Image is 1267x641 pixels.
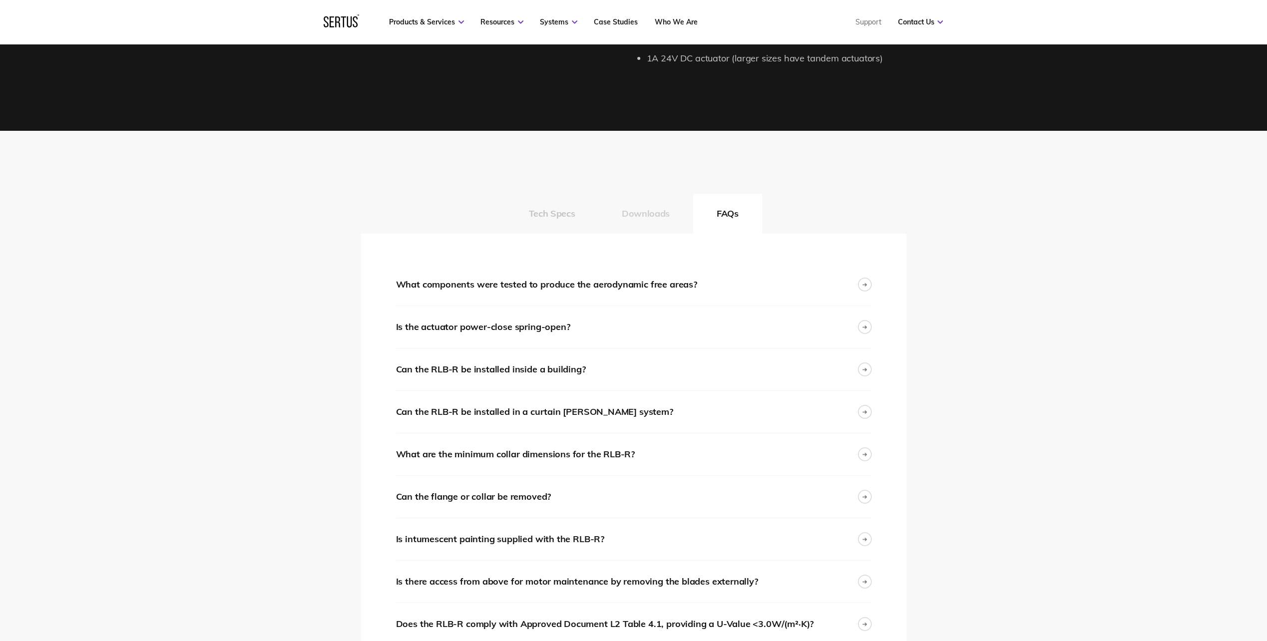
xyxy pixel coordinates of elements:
button: Tech Specs [505,194,598,234]
li: 1A 24V DC actuator (larger sizes have tandem actuators) [647,51,906,66]
a: Products & Services [389,17,464,26]
div: Is intumescent painting supplied with the RLB-R? [396,532,604,547]
a: Systems [540,17,577,26]
div: Is there access from above for motor maintenance by removing the blades externally? [396,575,758,589]
div: Can the RLB-R be installed in a curtain [PERSON_NAME] system? [396,405,673,419]
div: Is the actuator power-close spring-open? [396,320,570,334]
a: Contact Us [897,17,943,26]
a: Who We Are [654,17,697,26]
a: Support [855,17,881,26]
div: What components were tested to produce the aerodynamic free areas? [396,278,697,292]
iframe: Chat Widget [1087,525,1267,641]
button: Downloads [598,194,693,234]
div: Can the flange or collar be removed? [396,490,551,504]
div: Can the RLB-R be installed inside a building? [396,362,586,377]
a: Resources [480,17,523,26]
a: Case Studies [594,17,638,26]
div: Does the RLB-R comply with Approved Document L2 Table 4.1, providing a U-Value <3.0W/(m²·K)? [396,617,814,632]
div: What are the minimum collar dimensions for the RLB-R? [396,447,635,462]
